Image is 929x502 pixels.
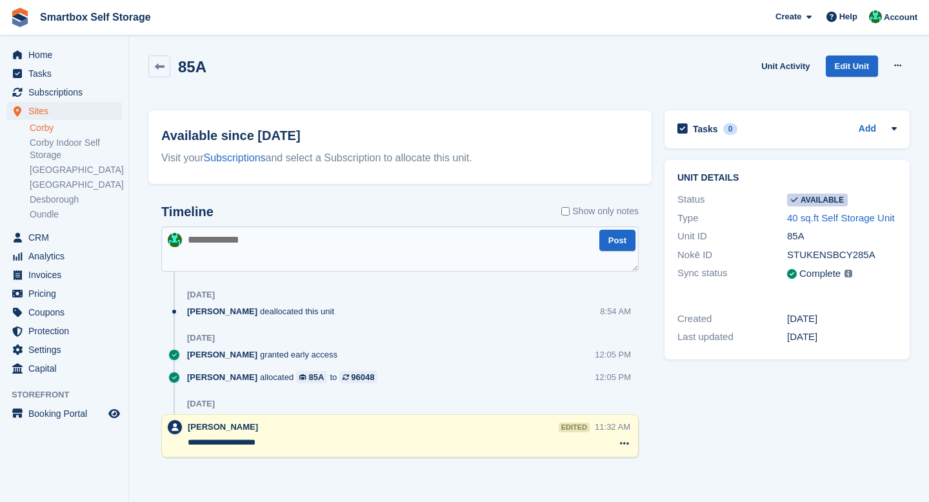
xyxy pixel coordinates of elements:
div: Unit ID [677,229,787,244]
a: Desborough [30,194,122,206]
div: Nokē ID [677,248,787,263]
div: 0 [723,123,738,135]
span: Help [839,10,857,23]
a: Corby Indoor Self Storage [30,137,122,161]
label: Show only notes [561,205,639,218]
span: Account [884,11,917,24]
div: 12:05 PM [595,348,631,361]
img: stora-icon-8386f47178a22dfd0bd8f6a31ec36ba5ce8667c1dd55bd0f319d3a0aa187defe.svg [10,8,30,27]
a: Add [859,122,876,137]
span: [PERSON_NAME] [188,422,258,432]
a: [GEOGRAPHIC_DATA] [30,179,122,191]
span: Invoices [28,266,106,284]
h2: Timeline [161,205,214,219]
h2: Tasks [693,123,718,135]
a: menu [6,83,122,101]
span: Coupons [28,303,106,321]
span: Analytics [28,247,106,265]
span: [PERSON_NAME] [187,371,257,383]
a: menu [6,405,122,423]
div: 85A [787,229,897,244]
span: Storefront [12,388,128,401]
span: Available [787,194,848,206]
div: [DATE] [187,290,215,300]
div: Sync status [677,266,787,282]
div: Visit your and select a Subscription to allocate this unit. [161,150,639,166]
h2: Unit details [677,173,897,183]
div: Last updated [677,330,787,345]
div: allocated to [187,371,384,383]
a: 96048 [339,371,377,383]
span: Settings [28,341,106,359]
a: 85A [296,371,327,383]
img: Elinor Shepherd [869,10,882,23]
a: Subscriptions [204,152,266,163]
div: [DATE] [787,312,897,326]
div: [DATE] [187,333,215,343]
input: Show only notes [561,205,570,218]
div: edited [559,423,590,432]
span: [PERSON_NAME] [187,305,257,317]
a: menu [6,359,122,377]
a: menu [6,247,122,265]
a: menu [6,285,122,303]
span: Booking Portal [28,405,106,423]
h2: Available since [DATE] [161,126,639,145]
div: Status [677,192,787,207]
span: Capital [28,359,106,377]
div: 8:54 AM [600,305,631,317]
div: 96048 [351,371,374,383]
span: Pricing [28,285,106,303]
a: Corby [30,122,122,134]
div: granted early access [187,348,344,361]
span: Create [775,10,801,23]
a: Oundle [30,208,122,221]
a: menu [6,341,122,359]
div: deallocated this unit [187,305,341,317]
div: 12:05 PM [595,371,631,383]
a: Unit Activity [756,55,815,77]
div: Created [677,312,787,326]
img: Elinor Shepherd [168,233,182,247]
span: Protection [28,322,106,340]
button: Post [599,230,635,251]
a: menu [6,228,122,246]
div: [DATE] [187,399,215,409]
div: 85A [309,371,325,383]
span: [PERSON_NAME] [187,348,257,361]
a: menu [6,266,122,284]
span: CRM [28,228,106,246]
span: Sites [28,102,106,120]
a: menu [6,322,122,340]
a: Smartbox Self Storage [35,6,156,28]
span: Tasks [28,65,106,83]
div: Complete [799,266,841,281]
a: menu [6,102,122,120]
a: menu [6,46,122,64]
div: Type [677,211,787,226]
a: Edit Unit [826,55,878,77]
a: Preview store [106,406,122,421]
h2: 85A [178,58,206,75]
a: 40 sq.ft Self Storage Unit [787,212,895,223]
img: icon-info-grey-7440780725fd019a000dd9b08b2336e03edf1995a4989e88bcd33f0948082b44.svg [844,270,852,277]
a: [GEOGRAPHIC_DATA] [30,164,122,176]
span: Subscriptions [28,83,106,101]
a: menu [6,303,122,321]
a: menu [6,65,122,83]
div: 11:32 AM [595,421,630,433]
div: [DATE] [787,330,897,345]
div: STUKENSBCY285A [787,248,897,263]
span: Home [28,46,106,64]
